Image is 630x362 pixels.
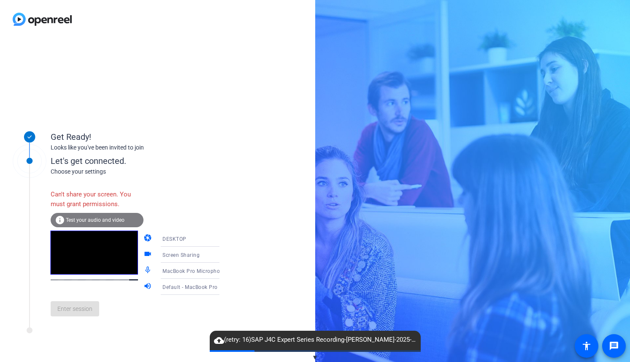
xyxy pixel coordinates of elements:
[312,354,318,361] span: ▼
[51,143,219,152] div: Looks like you've been invited to join
[55,215,65,225] mat-icon: info
[143,266,154,276] mat-icon: mic_none
[581,341,592,351] mat-icon: accessibility
[162,283,264,290] span: Default - MacBook Pro Speakers (Built-in)
[51,155,237,167] div: Let's get connected.
[210,335,421,345] span: (retry: 16) SAP J4C Expert Series Recording-[PERSON_NAME]-2025-09-04-19-37-38-719-0.webm
[143,234,154,244] mat-icon: camera
[51,131,219,143] div: Get Ready!
[143,282,154,292] mat-icon: volume_up
[51,185,143,213] div: Can't share your screen. You must grant permissions.
[51,167,237,176] div: Choose your settings
[162,252,200,258] span: Screen Sharing
[609,341,619,351] mat-icon: message
[162,267,249,274] span: MacBook Pro Microphone (Built-in)
[214,335,224,346] mat-icon: cloud_upload
[143,250,154,260] mat-icon: videocam
[66,217,124,223] span: Test your audio and video
[162,236,187,242] span: DESKTOP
